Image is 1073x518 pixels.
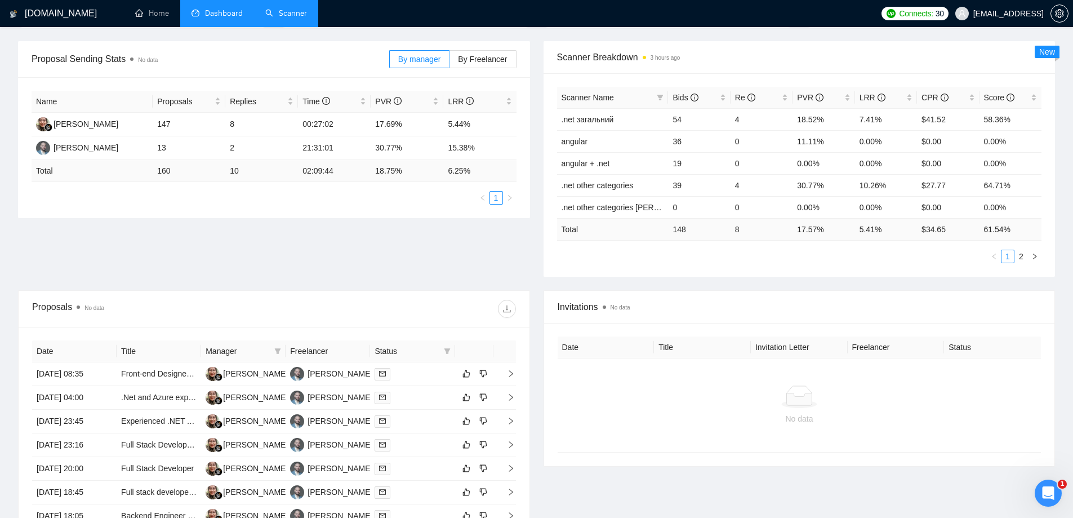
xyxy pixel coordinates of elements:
td: [DATE] 23:45 [32,410,117,433]
td: 0.00% [979,152,1041,174]
td: $0.00 [917,152,979,174]
td: 148 [668,218,730,240]
button: left [987,250,1001,263]
td: 0.00% [855,152,917,174]
td: 39 [668,174,730,196]
span: info-circle [878,94,885,101]
img: logo [10,5,17,23]
span: By Freelancer [458,55,507,64]
a: Full Stack Developer Needed: RAG-Based Financial Chat System [121,440,351,449]
td: $27.77 [917,174,979,196]
span: No data [84,305,104,311]
td: 13 [153,136,225,160]
span: Scanner Name [562,93,614,102]
span: right [506,194,513,201]
span: info-circle [691,94,698,101]
td: 160 [153,160,225,182]
td: Full stack developer, Who is proficient in ASP.Net Core, C# and Angular & React, Node.JS [117,481,201,504]
span: info-circle [322,97,330,105]
span: filter [272,343,283,360]
a: VK[PERSON_NAME] [290,440,372,449]
div: [PERSON_NAME] [54,118,118,130]
span: dislike [479,369,487,378]
span: filter [444,348,451,355]
span: Invitations [558,300,1041,314]
img: gigradar-bm.png [215,468,222,476]
img: SJ [206,391,220,405]
td: 0.00% [855,130,917,152]
div: [PERSON_NAME] [223,462,288,475]
td: Front-end Designer and Angular UI developer needed [117,362,201,386]
button: dislike [477,438,490,451]
a: VK[PERSON_NAME] [290,463,372,472]
a: SJ[PERSON_NAME] [206,416,288,425]
span: PVR [797,93,823,102]
span: like [462,464,470,473]
img: gigradar-bm.png [44,123,52,131]
a: VK[PERSON_NAME] [290,487,372,496]
div: [PERSON_NAME] [308,486,372,498]
span: right [498,370,515,378]
div: [PERSON_NAME] [223,439,288,451]
img: gigradar-bm.png [215,420,222,428]
span: mail [379,394,386,401]
img: VK [290,485,304,499]
button: right [503,191,517,205]
span: Scanner Breakdown [557,50,1042,64]
div: No data [567,413,1032,425]
span: Connects: [899,7,933,20]
td: 30.77% [371,136,443,160]
img: SJ [206,438,220,452]
td: 0.00% [855,196,917,218]
div: Proposals [32,300,274,318]
span: mail [379,418,386,424]
span: like [462,393,470,402]
a: setting [1050,9,1068,18]
td: 18.52% [792,108,854,130]
li: Previous Page [476,191,489,205]
span: info-circle [941,94,949,101]
div: [PERSON_NAME] [223,415,288,427]
span: Dashboard [205,8,243,18]
td: 6.25 % [443,160,516,182]
th: Title [117,340,201,362]
span: New [1039,47,1055,56]
td: 0.00% [979,130,1041,152]
span: PVR [375,97,402,106]
a: VK[PERSON_NAME] [36,143,118,152]
td: 0 [731,196,792,218]
a: 1 [1001,250,1014,263]
span: right [498,441,515,449]
a: Full Stack Developer [121,464,194,473]
img: gigradar-bm.png [215,492,222,499]
span: info-circle [394,97,402,105]
th: Title [654,337,751,358]
li: Next Page [503,191,517,205]
td: 0.00% [792,152,854,174]
a: SJ[PERSON_NAME] [206,487,288,496]
img: SJ [206,462,220,476]
button: dislike [477,462,490,475]
img: VK [290,414,304,428]
div: [PERSON_NAME] [223,368,288,380]
th: Date [558,337,655,358]
td: 58.36% [979,108,1041,130]
th: Proposals [153,91,225,113]
span: By manager [398,55,440,64]
td: 64.71% [979,174,1041,196]
div: [PERSON_NAME] [223,391,288,404]
td: 147 [153,113,225,136]
span: right [498,464,515,472]
span: Score [984,93,1014,102]
a: .net other categories [PERSON_NAME]'s profile [562,203,729,212]
span: No data [138,57,158,63]
button: like [460,414,473,428]
td: 7.41% [855,108,917,130]
span: Bids [673,93,698,102]
td: Experienced .NET API and Database Developer for Windows Server / Mobile App Integration [117,410,201,433]
td: 19 [668,152,730,174]
td: 0.00% [979,196,1041,218]
td: 18.75 % [371,160,443,182]
a: Front-end Designer and Angular UI developer needed [121,369,309,378]
span: right [498,393,515,401]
